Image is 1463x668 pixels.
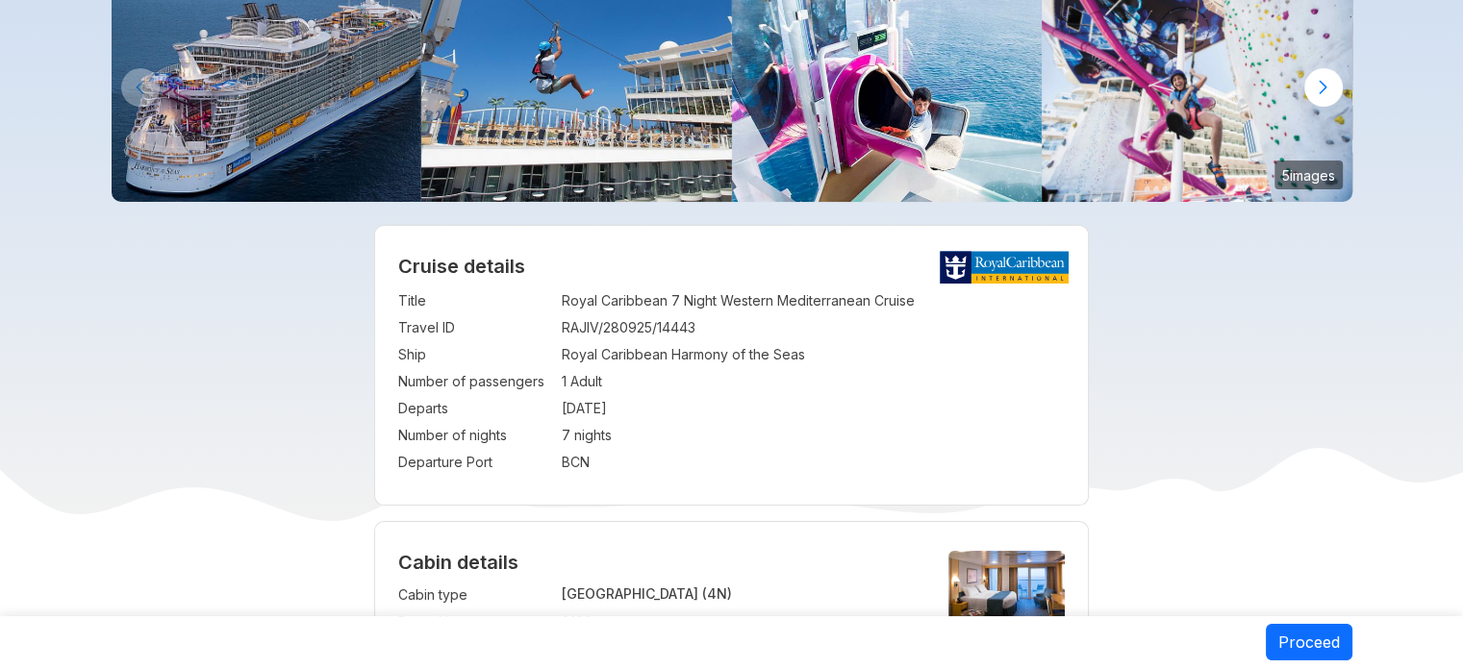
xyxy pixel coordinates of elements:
td: : [552,287,562,314]
td: Ship [398,341,552,368]
td: Royal Caribbean Harmony of the Seas [562,341,1065,368]
td: : [552,395,562,422]
h2: Cruise details [398,255,1065,278]
td: Royal Caribbean 7 Night Western Mediterranean Cruise [562,287,1065,314]
td: [DATE] [562,395,1065,422]
td: Cabin type [398,581,552,608]
td: : [552,449,562,476]
td: Number of passengers [398,368,552,395]
small: 5 images [1274,161,1343,189]
td: : [552,608,562,635]
td: : [552,368,562,395]
p: [GEOGRAPHIC_DATA] [562,585,916,602]
td: : [552,341,562,368]
h4: Cabin details [398,551,1065,574]
td: 8106 [562,608,916,635]
td: Departs [398,395,552,422]
span: (4N) [702,585,732,602]
td: : [552,581,562,608]
td: : [552,422,562,449]
td: RAJIV/280925/14443 [562,314,1065,341]
td: BCN [562,449,1065,476]
td: 7 nights [562,422,1065,449]
td: Number of nights [398,422,552,449]
td: Travel ID [398,314,552,341]
button: Proceed [1266,624,1352,660]
td: Title [398,287,552,314]
td: Room No [398,608,552,635]
td: : [552,314,562,341]
td: 1 Adult [562,368,1065,395]
td: Departure Port [398,449,552,476]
